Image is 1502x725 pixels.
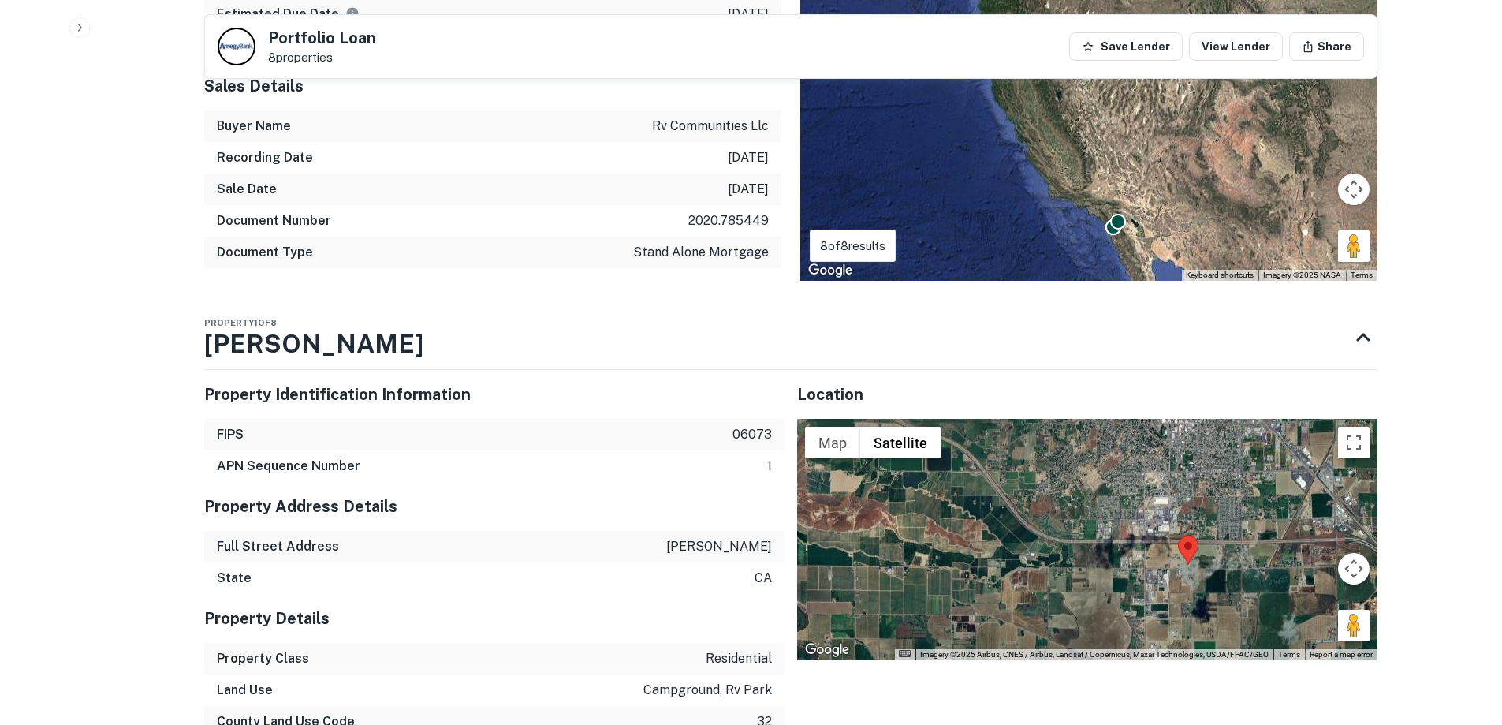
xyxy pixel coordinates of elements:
[217,649,309,668] h6: Property Class
[1423,599,1502,675] iframe: Chat Widget
[217,5,360,24] h6: Estimated Due Date
[204,318,277,327] span: Property 1 of 8
[1338,174,1370,205] button: Map camera controls
[217,180,277,199] h6: Sale Date
[204,306,1377,369] div: Property1of8[PERSON_NAME]
[217,148,313,167] h6: Recording Date
[204,325,423,363] h3: [PERSON_NAME]
[1338,610,1370,641] button: Drag Pegman onto the map to open Street View
[1338,230,1370,262] button: Drag Pegman onto the map to open Street View
[728,5,769,24] p: [DATE]
[767,457,772,476] p: 1
[899,650,910,657] button: Keyboard shortcuts
[1189,32,1283,61] a: View Lender
[755,569,772,588] p: ca
[633,243,769,262] p: stand alone mortgage
[643,681,772,700] p: campground, rv park
[801,640,853,660] img: Google
[1310,650,1373,659] a: Report a map error
[706,649,772,668] p: residential
[860,427,941,458] button: Show satellite imagery
[797,383,1377,406] h5: Location
[1338,427,1370,458] button: Toggle fullscreen view
[1338,553,1370,585] button: Map camera controls
[666,537,772,556] p: [PERSON_NAME]
[1351,271,1373,279] a: Terms (opens in new tab)
[688,211,769,230] p: 2020.785449
[217,211,331,230] h6: Document Number
[801,640,853,660] a: Open this area in Google Maps (opens a new window)
[204,495,785,518] h5: Property Address Details
[728,180,769,199] p: [DATE]
[805,427,860,458] button: Show street map
[217,243,313,262] h6: Document Type
[217,425,244,444] h6: FIPS
[652,117,769,136] p: rv communities llc
[204,383,785,406] h5: Property Identification Information
[820,237,885,256] p: 8 of 8 results
[804,260,856,281] img: Google
[1263,271,1341,279] span: Imagery ©2025 NASA
[728,148,769,167] p: [DATE]
[204,74,781,98] h5: Sales Details
[1278,650,1300,659] a: Terms (opens in new tab)
[268,30,376,46] h5: Portfolio Loan
[217,457,360,476] h6: APN Sequence Number
[204,607,785,630] h5: Property Details
[217,117,291,136] h6: Buyer Name
[920,650,1269,659] span: Imagery ©2025 Airbus, CNES / Airbus, Landsat / Copernicus, Maxar Technologies, USDA/FPAC/GEO
[804,260,856,281] a: Open this area in Google Maps (opens a new window)
[1289,32,1364,61] button: Share
[268,50,376,65] p: 8 properties
[217,681,273,700] h6: Land Use
[217,569,252,588] h6: State
[732,425,772,444] p: 06073
[1186,270,1254,281] button: Keyboard shortcuts
[345,6,360,21] svg: Estimate is based on a standard schedule for this type of loan.
[217,537,339,556] h6: Full Street Address
[1069,32,1183,61] button: Save Lender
